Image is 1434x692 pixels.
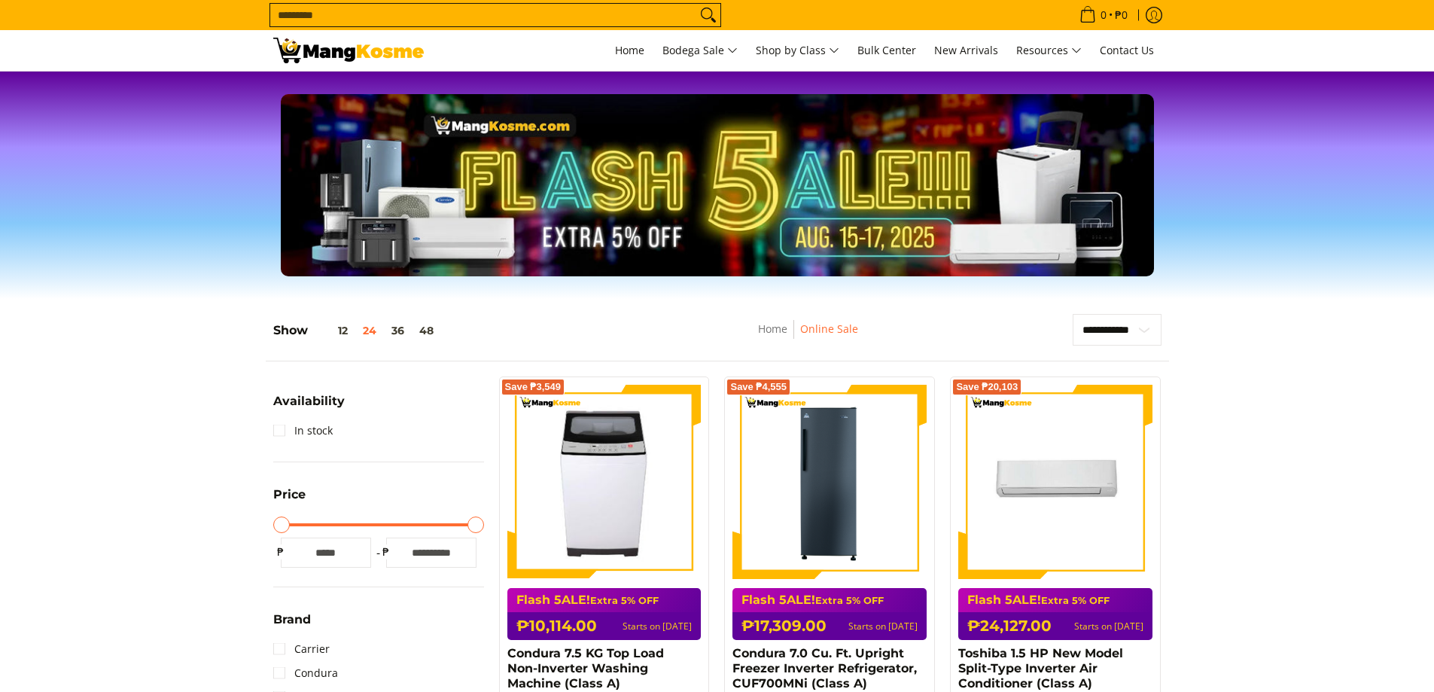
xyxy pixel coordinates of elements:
button: Search [696,4,720,26]
h5: Show [273,323,441,338]
span: 0 [1098,10,1109,20]
button: 12 [308,325,355,337]
button: 36 [384,325,412,337]
span: • [1075,7,1132,23]
a: New Arrivals [927,30,1006,71]
a: Home [744,322,774,336]
nav: Main Menu [439,30,1162,71]
summary: Open [273,614,311,637]
a: Toshiba 1.5 HP New Model Split-Type Inverter Air Conditioner (Class A) [958,646,1123,690]
a: Bulk Center [850,30,924,71]
span: ₱0 [1113,10,1130,20]
img: Toshiba 1.5 HP New Model Split-Type Inverter Air Conditioner (Class A) [958,385,1152,579]
a: Condura [273,661,338,685]
a: In stock [273,419,333,443]
span: Availability [273,395,345,407]
img: BREAKING NEWS: Flash 5ale! August 15-17, 2025 l Mang Kosme [273,38,424,63]
span: Save ₱3,549 [505,383,562,392]
span: Save ₱20,103 [956,383,1018,392]
span: New Arrivals [934,43,998,57]
a: Condura 7.5 KG Top Load Non-Inverter Washing Machine (Class A) [507,646,664,690]
a: Home [607,30,652,71]
span: Price [273,489,306,501]
span: Save ₱4,555 [730,383,787,392]
span: Home [615,43,644,57]
nav: Breadcrumbs [649,320,940,354]
summary: Open [273,489,306,512]
img: condura-7.5kg-topload-non-inverter-washing-machine-class-c-full-view-mang-kosme [513,385,696,579]
a: Shop by Class [748,30,847,71]
span: ₱ [379,544,394,559]
span: Bodega Sale [662,41,738,60]
span: Contact Us [1100,43,1154,57]
button: 24 [355,325,384,337]
span: ₱ [273,544,288,559]
a: Bodega Sale [655,30,745,71]
a: Resources [1009,30,1089,71]
a: Contact Us [1092,30,1162,71]
span: Bulk Center [857,43,916,57]
span: Brand [273,614,311,626]
a: Online Sale [787,322,845,336]
span: Shop by Class [756,41,839,60]
button: 48 [412,325,441,337]
img: Condura 7.0 Cu. Ft. Upright Freezer Inverter Refrigerator, CUF700MNi (Class A) [732,385,927,579]
span: Resources [1016,41,1082,60]
a: Condura 7.0 Cu. Ft. Upright Freezer Inverter Refrigerator, CUF700MNi (Class A) [732,646,917,690]
summary: Open [273,395,345,419]
a: Carrier [273,637,330,661]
